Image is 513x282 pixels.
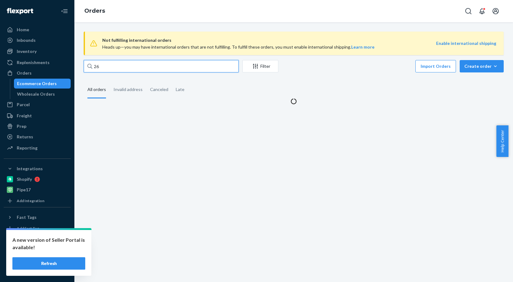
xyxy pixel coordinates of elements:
div: Replenishments [17,59,50,66]
div: Pipe17 [17,187,31,193]
a: Parcel [4,100,71,110]
a: Shopify [4,174,71,184]
div: Returns [17,134,33,140]
button: Integrations [4,164,71,174]
div: Prep [17,123,26,129]
a: Freight [4,111,71,121]
div: Add Fast Tag [17,226,39,231]
button: Open Search Box [462,5,475,17]
span: Not fulfilling international orders [102,37,436,44]
div: Canceled [150,81,168,98]
a: Ecommerce Orders [14,79,71,89]
div: Filter [243,63,278,69]
button: Import Orders [415,60,456,72]
span: Heads up—you may have international orders that are not fulfilling. To fulfill these orders, you ... [102,44,374,50]
div: Freight [17,113,32,119]
div: Shopify [17,176,32,182]
p: A new version of Seller Portal is available! [12,236,85,251]
div: Late [176,81,184,98]
div: Add Integration [17,198,44,203]
button: Give Feedback [4,266,71,276]
a: Enable international shipping [436,41,496,46]
div: Home [17,27,29,33]
button: Help Center [496,125,508,157]
button: Close Navigation [58,5,71,17]
a: Prep [4,121,71,131]
a: Inventory [4,46,71,56]
div: Reporting [17,145,38,151]
a: Talk to Support [4,245,71,255]
input: Search orders [84,60,239,72]
button: Open notifications [476,5,488,17]
a: Learn more [351,44,374,50]
a: Returns [4,132,71,142]
a: Orders [4,68,71,78]
div: Inbounds [17,37,36,43]
button: Fast Tags [4,212,71,222]
div: Create order [464,63,499,69]
div: Inventory [17,48,37,54]
div: Integrations [17,166,43,172]
div: All orders [87,81,106,98]
div: Ecommerce Orders [17,80,57,87]
div: Fast Tags [17,214,37,220]
div: Parcel [17,102,30,108]
a: Help Center [4,256,71,266]
div: Invalid address [113,81,143,98]
a: Reporting [4,143,71,153]
a: Settings [4,235,71,245]
a: Pipe17 [4,185,71,195]
div: Wholesale Orders [17,91,55,97]
div: Orders [17,70,32,76]
button: Create order [460,60,504,72]
button: Filter [242,60,278,72]
button: Refresh [12,257,85,270]
a: Orders [84,7,105,14]
button: Open account menu [489,5,502,17]
a: Inbounds [4,35,71,45]
a: Add Fast Tag [4,225,71,232]
ol: breadcrumbs [79,2,110,20]
a: Replenishments [4,58,71,67]
img: Flexport logo [7,8,33,14]
a: Wholesale Orders [14,89,71,99]
a: Home [4,25,71,35]
a: Add Integration [4,197,71,205]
